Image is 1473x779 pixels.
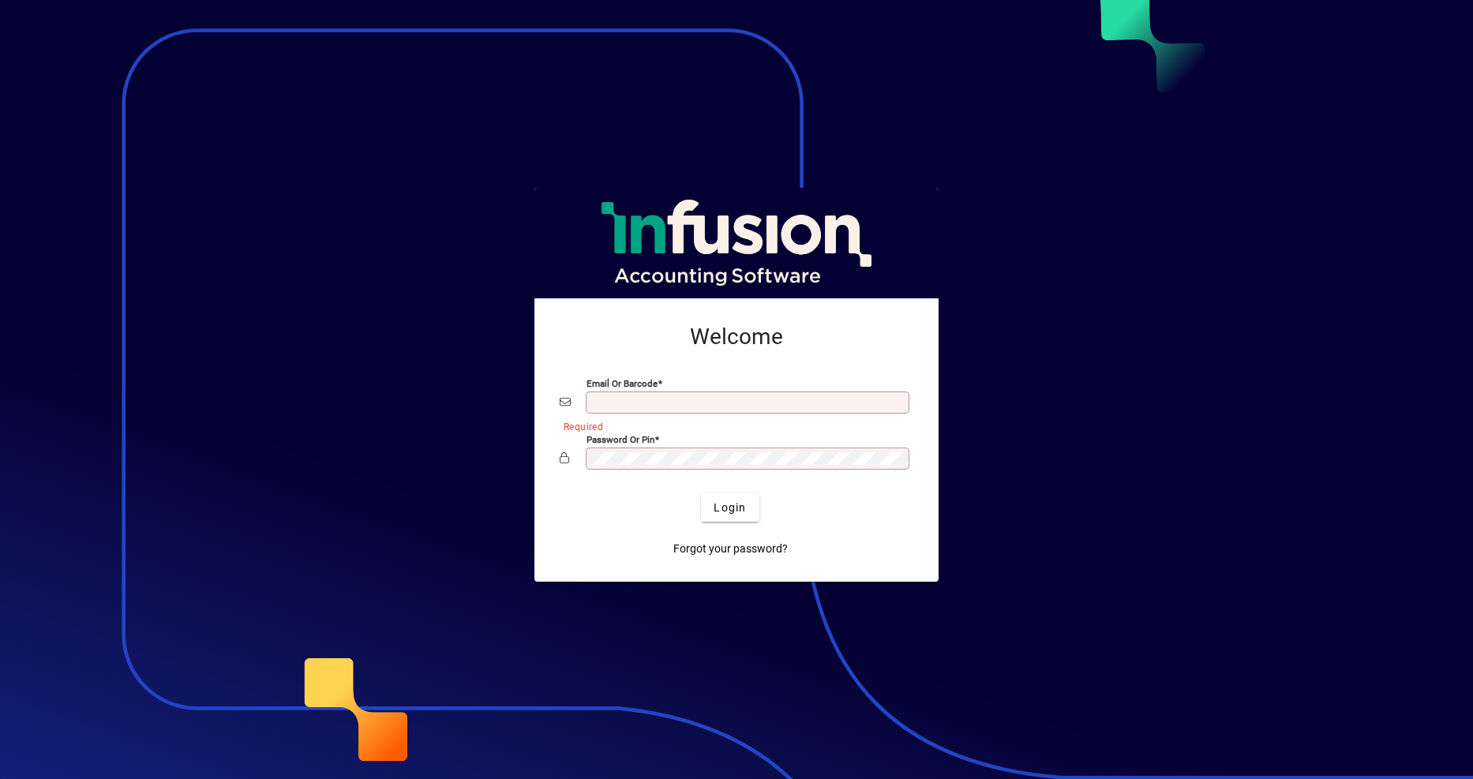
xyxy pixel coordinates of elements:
a: Forgot your password? [667,534,794,563]
mat-label: Email or Barcode [587,378,658,389]
mat-label: Password or Pin [587,434,654,445]
span: Forgot your password? [673,541,788,557]
span: Login [714,500,746,516]
button: Login [701,493,759,522]
mat-error: Required [564,418,901,434]
h2: Welcome [560,324,913,350]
